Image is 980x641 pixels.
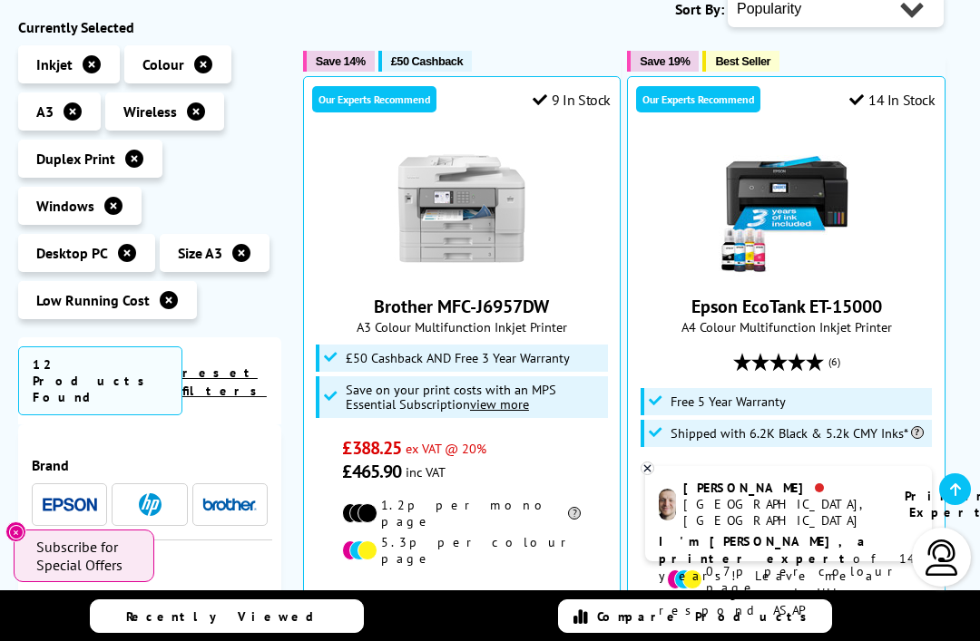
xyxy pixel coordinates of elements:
[627,51,699,72] button: Save 19%
[406,440,486,457] span: ex VAT @ 20%
[406,463,446,481] span: inc VAT
[36,538,136,574] span: Subscribe for Special Offers
[32,456,268,474] span: Brand
[671,394,786,409] span: Free 5 Year Warranty
[659,533,870,567] b: I'm [PERSON_NAME], a printer expert
[558,599,832,633] a: Compare Products
[202,493,257,516] a: Brother
[374,295,549,318] a: Brother MFC-J6957DW
[303,51,375,72] button: Save 14%
[316,54,366,68] span: Save 14%
[342,534,581,567] li: 5.3p per colour page
[312,86,436,112] div: Our Experts Recommend
[313,580,611,631] div: modal_delivery
[342,497,581,529] li: 1.2p per mono page
[691,295,882,318] a: Epson EcoTank ET-15000
[5,521,26,542] button: Close
[36,102,54,121] span: A3
[139,493,162,516] img: HP
[43,493,97,516] a: Epson
[142,55,184,73] span: Colour
[702,51,779,72] button: Best Seller
[378,51,472,72] button: £50 Cashback
[346,351,570,365] span: £50 Cashback AND Free 3 Year Warranty
[18,18,281,36] div: Currently Selected
[36,244,108,262] span: Desktop PC
[36,291,150,309] span: Low Running Cost
[637,318,935,335] span: A4 Colour Multifunction Inkjet Printer
[178,244,222,262] span: Size A3
[924,539,960,576] img: user-headset-light.svg
[640,54,690,68] span: Save 19%
[659,489,676,520] img: ashley-livechat.png
[36,55,73,73] span: Inkjet
[597,608,817,625] span: Compare Products
[719,262,855,280] a: Epson EcoTank ET-15000
[122,493,177,516] a: HP
[36,197,94,215] span: Windows
[182,364,267,399] a: reset filters
[659,533,918,619] p: of 14 years! Leave me a message and I'll respond ASAP
[36,150,115,168] span: Duplex Print
[828,345,840,379] span: (6)
[346,381,556,413] span: Save on your print costs with an MPS Essential Subscription
[636,86,760,112] div: Our Experts Recommend
[202,498,257,510] img: Brother
[394,141,530,277] img: Brother MFC-J6957DW
[123,102,177,121] span: Wireless
[394,262,530,280] a: Brother MFC-J6957DW
[342,436,401,460] span: £388.25
[43,498,97,511] img: Epson
[719,141,855,277] img: Epson EcoTank ET-15000
[126,608,332,625] span: Recently Viewed
[683,480,882,496] div: [PERSON_NAME]
[533,91,611,109] div: 9 In Stock
[470,395,529,413] u: view more
[849,91,935,109] div: 14 In Stock
[90,599,364,633] a: Recently Viewed
[683,496,882,529] div: [GEOGRAPHIC_DATA], [GEOGRAPHIC_DATA]
[18,346,182,415] span: 12 Products Found
[313,318,611,335] span: A3 Colour Multifunction Inkjet Printer
[391,54,463,68] span: £50 Cashback
[715,54,770,68] span: Best Seller
[671,426,924,441] span: Shipped with 6.2K Black & 5.2k CMY Inks*
[54,563,268,585] span: Category
[342,460,401,483] span: £465.90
